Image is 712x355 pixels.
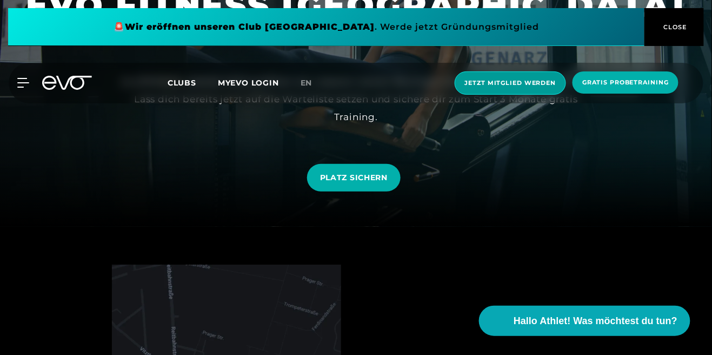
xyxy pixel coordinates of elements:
a: Jetzt Mitglied werden [451,71,569,95]
span: PLATZ SICHERN [320,172,388,183]
span: Hallo Athlet! Was möchtest du tun? [514,314,677,328]
a: MYEVO LOGIN [218,78,279,88]
button: Hallo Athlet! Was möchtest du tun? [479,306,690,336]
a: en [301,77,325,89]
a: PLATZ SICHERN [307,164,401,192]
span: CLOSE [661,22,688,32]
span: Gratis Probetraining [582,78,669,87]
a: Gratis Probetraining [569,71,682,95]
button: CLOSE [644,8,704,46]
span: Jetzt Mitglied werden [465,78,556,88]
span: Clubs [168,78,196,88]
a: Clubs [168,77,218,88]
span: en [301,78,312,88]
